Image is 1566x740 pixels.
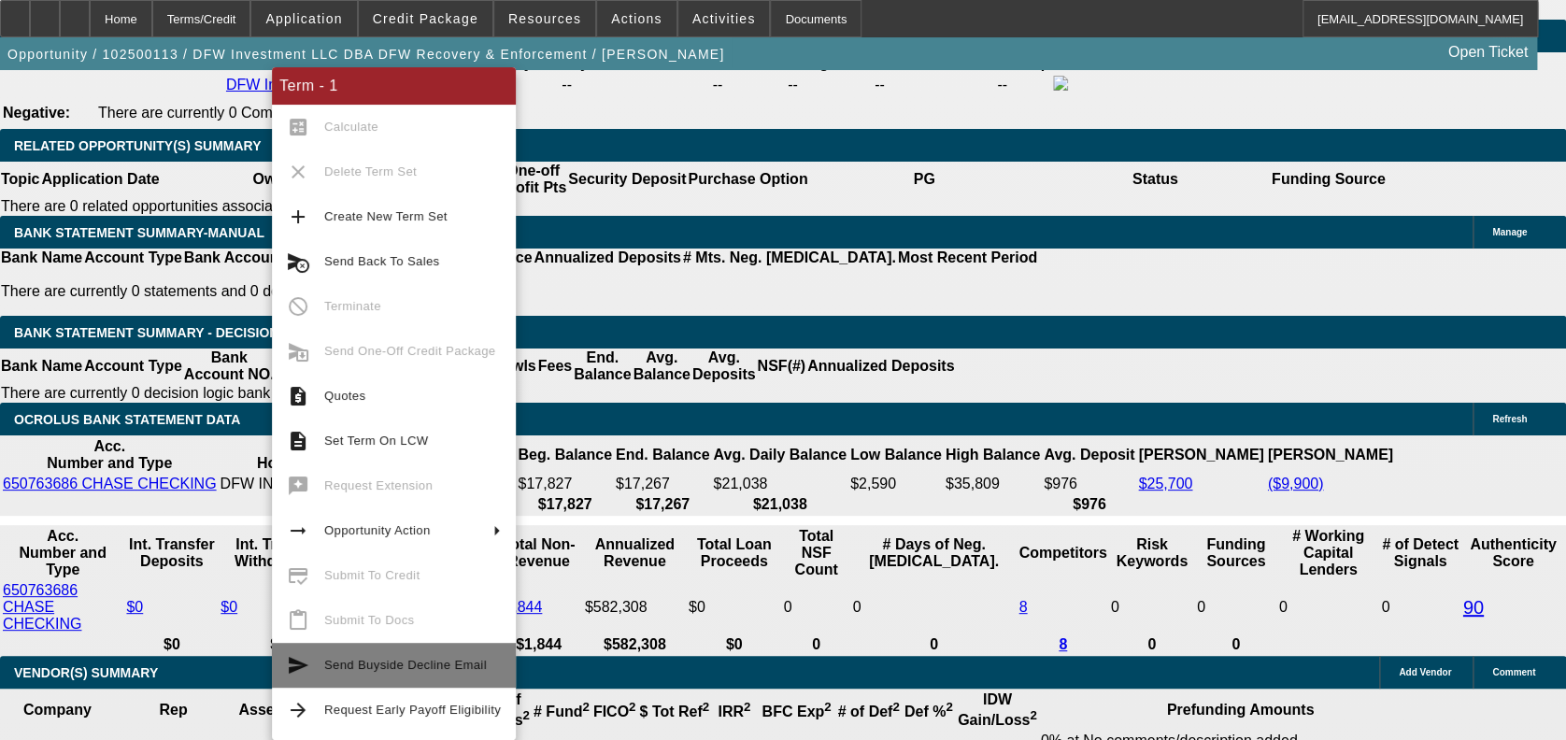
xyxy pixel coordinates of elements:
th: Low Balance [849,437,943,473]
th: $0 [125,635,218,654]
th: Owner [161,162,391,197]
th: Purchase Option [687,162,808,197]
th: Bank Account NO. [183,249,316,267]
mat-icon: request_quote [287,385,309,407]
sup: 2 [522,708,529,722]
a: 90 [1463,597,1484,618]
b: Asset Equipment Type [238,702,398,718]
a: 8 [1059,636,1067,652]
a: 650763686 CHASE CHECKING [3,582,81,632]
b: IDW Gain/Loss [958,691,1037,728]
th: $582,308 [584,635,686,654]
b: IRR [718,704,750,719]
mat-icon: description [287,430,309,452]
th: Annualized Revenue [584,527,686,579]
span: Refresh [1492,414,1527,424]
th: Funding Sources [1196,527,1276,579]
td: $976 [1043,475,1135,493]
button: Actions [597,1,676,36]
span: Application [265,11,342,26]
th: End. Balance [573,349,632,384]
button: Resources [494,1,595,36]
span: Send Buyside Decline Email [324,658,487,672]
span: Quotes [324,389,365,403]
th: Avg. Deposits [691,349,757,384]
span: RELATED OPPORTUNITY(S) SUMMARY [14,138,261,153]
th: One-off Profit Pts [499,162,567,197]
span: Credit Package [373,11,478,26]
th: Avg. Deposit [1043,437,1135,473]
p: There are currently 0 statements and 0 details entered on this opportunity [1,283,1037,300]
th: Account Type [83,249,183,267]
th: Security Deposit [567,162,687,197]
b: Negative: [3,105,70,121]
div: Term - 1 [272,67,516,105]
th: Beg. Balance [517,437,612,473]
b: FICO [593,704,636,719]
th: Most Recent Period [897,249,1038,267]
span: VENDOR(S) SUMMARY [14,665,158,680]
sup: 2 [744,700,750,714]
td: $17,827 [517,475,612,493]
sup: 2 [703,700,709,714]
th: Fees [537,349,573,384]
th: Annualized Deposits [533,249,681,267]
span: Create New Term Set [324,209,448,223]
b: # of Def [838,704,900,719]
a: DFW Investment LLC [226,77,369,92]
button: Application [251,1,356,36]
div: $582,308 [585,599,685,616]
b: # Fund [534,704,590,719]
th: $17,267 [615,495,710,514]
th: [PERSON_NAME] [1267,437,1394,473]
td: $2,590 [849,475,943,493]
th: # Days of Neg. [MEDICAL_DATA]. [851,527,1016,579]
td: 0 [851,581,1016,633]
span: Send Back To Sales [324,254,439,268]
th: 0 [783,635,850,654]
th: Acc. Number and Type [2,437,218,473]
td: 0 [1196,581,1276,633]
span: Manage [1492,227,1527,237]
th: # Mts. Neg. [MEDICAL_DATA]. [682,249,897,267]
sup: 2 [824,700,831,714]
th: # Working Capital Lenders [1278,527,1379,579]
a: $1,844 [496,599,542,615]
b: Def % [904,704,953,719]
span: Resources [508,11,581,26]
th: Acc. Holder Name [220,437,388,473]
sup: 2 [629,700,635,714]
th: Sum of the Total NSF Count and Total Overdraft Fee Count from Ocrolus [783,527,850,579]
sup: 2 [1030,708,1036,722]
div: -- [562,77,708,93]
td: $0 [688,581,781,633]
th: Total Loan Proceeds [688,527,781,579]
span: Add Vendor [1399,667,1451,677]
button: Credit Package [359,1,492,36]
th: Acc. Number and Type [2,527,123,579]
th: High Balance [945,437,1041,473]
span: 0 [1279,599,1288,615]
th: $21,038 [712,495,847,514]
td: $17,267 [615,475,710,493]
span: Activities [692,11,756,26]
td: -- [874,75,994,95]
a: ($9,900) [1268,476,1324,491]
th: Funding Source [1271,162,1387,197]
td: 0 [1110,581,1194,633]
span: Opportunity Action [324,523,431,537]
div: -- [713,77,784,93]
sup: 2 [946,700,952,714]
th: 0 [851,635,1016,654]
td: 0 [783,581,850,633]
th: Application Date [40,162,160,197]
div: -- [788,77,871,93]
td: DFW INVESTMENT LLC [220,475,388,493]
sup: 2 [582,700,589,714]
mat-icon: arrow_forward [287,699,309,721]
mat-icon: cancel_schedule_send [287,250,309,273]
td: -- [996,75,1050,95]
th: Annualized Deposits [806,349,955,384]
th: Risk Keywords [1110,527,1194,579]
span: Set Term On LCW [324,434,428,448]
